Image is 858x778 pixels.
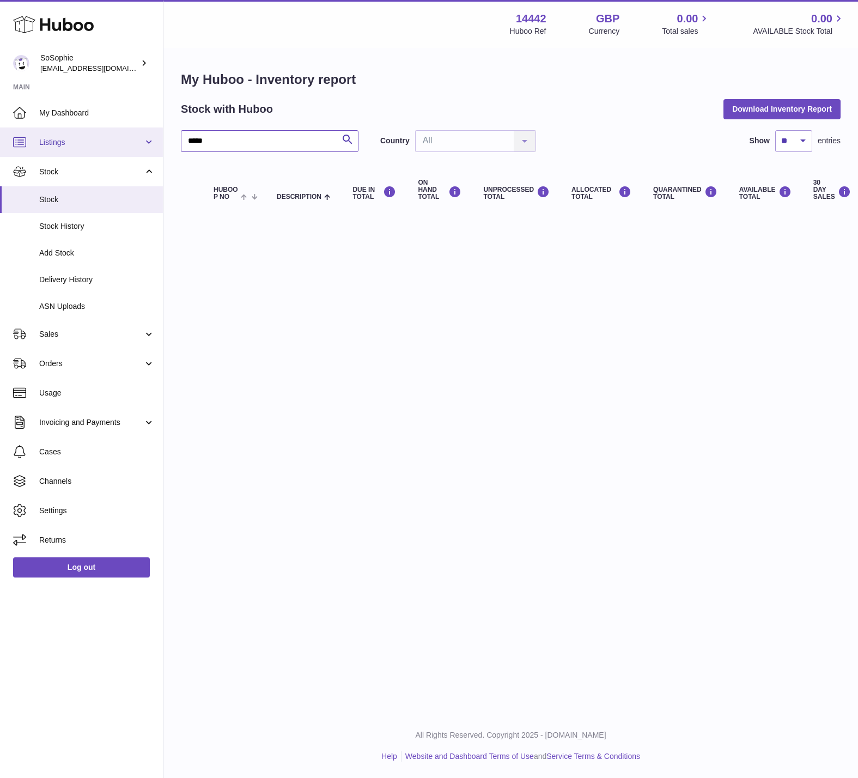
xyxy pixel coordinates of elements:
span: Description [277,193,321,200]
span: 0.00 [677,11,698,26]
span: Invoicing and Payments [39,417,143,428]
div: QUARANTINED Total [653,186,717,200]
a: 0.00 AVAILABLE Stock Total [753,11,845,37]
div: DUE IN TOTAL [352,186,396,200]
label: Country [380,136,410,146]
span: Total sales [662,26,710,37]
a: Help [381,752,397,761]
div: AVAILABLE Total [739,186,792,200]
span: Channels [39,476,155,487]
li: and [401,751,640,762]
div: Currency [589,26,620,37]
span: Settings [39,506,155,516]
strong: GBP [596,11,619,26]
div: UNPROCESSED Total [483,186,550,200]
a: Website and Dashboard Terms of Use [405,752,534,761]
span: Stock [39,194,155,205]
span: [EMAIL_ADDRESS][DOMAIN_NAME] [40,64,160,72]
span: AVAILABLE Stock Total [753,26,845,37]
span: Huboo P no [214,186,238,200]
p: All Rights Reserved. Copyright 2025 - [DOMAIN_NAME] [172,730,849,740]
span: Add Stock [39,248,155,258]
span: ASN Uploads [39,301,155,312]
span: 0.00 [811,11,832,26]
span: Listings [39,137,143,148]
span: Returns [39,535,155,545]
div: ALLOCATED Total [571,186,631,200]
span: entries [818,136,841,146]
span: Orders [39,358,143,369]
a: 0.00 Total sales [662,11,710,37]
span: Stock [39,167,143,177]
label: Show [750,136,770,146]
span: Cases [39,447,155,457]
div: 30 DAY SALES [813,179,851,201]
button: Download Inventory Report [723,99,841,119]
span: My Dashboard [39,108,155,118]
a: Log out [13,557,150,577]
strong: 14442 [516,11,546,26]
a: Service Terms & Conditions [546,752,640,761]
span: Sales [39,329,143,339]
div: Huboo Ref [510,26,546,37]
span: Usage [39,388,155,398]
div: ON HAND Total [418,179,461,201]
div: SoSophie [40,53,138,74]
img: info@thebigclick.co.uk [13,55,29,71]
span: Stock History [39,221,155,232]
span: Delivery History [39,275,155,285]
h2: Stock with Huboo [181,102,273,117]
h1: My Huboo - Inventory report [181,71,841,88]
